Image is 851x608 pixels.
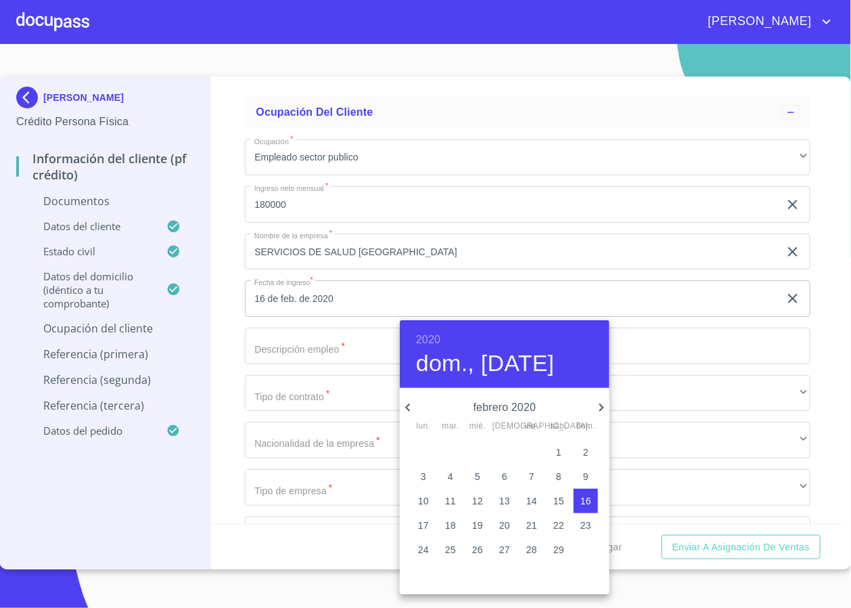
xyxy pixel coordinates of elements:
[547,538,571,562] button: 29
[556,446,561,459] p: 1
[547,513,571,538] button: 22
[574,420,598,433] span: dom.
[445,519,456,532] p: 18
[553,494,564,508] p: 15
[438,489,463,513] button: 11
[583,446,589,459] p: 2
[492,538,517,562] button: 27
[553,543,564,557] p: 29
[492,420,517,433] span: [DEMOGRAPHIC_DATA].
[520,538,544,562] button: 28
[499,519,510,532] p: 20
[465,464,490,489] button: 5
[499,543,510,557] p: 27
[418,519,429,532] p: 17
[421,470,426,483] p: 3
[411,513,436,538] button: 17
[547,489,571,513] button: 15
[574,513,598,538] button: 23
[418,543,429,557] p: 24
[411,420,436,433] span: lun.
[465,489,490,513] button: 12
[472,494,483,508] p: 12
[411,538,436,562] button: 24
[438,420,463,433] span: mar.
[418,494,429,508] p: 10
[574,489,598,513] button: 16
[526,543,537,557] p: 28
[445,494,456,508] p: 11
[416,349,555,378] button: dom., [DATE]
[416,330,440,349] button: 2020
[529,470,534,483] p: 7
[520,464,544,489] button: 7
[553,519,564,532] p: 22
[416,399,593,416] p: febrero 2020
[492,513,517,538] button: 20
[499,494,510,508] p: 13
[411,464,436,489] button: 3
[438,538,463,562] button: 25
[526,519,537,532] p: 21
[574,464,598,489] button: 9
[411,489,436,513] button: 10
[583,470,589,483] p: 9
[526,494,537,508] p: 14
[465,513,490,538] button: 19
[580,494,591,508] p: 16
[492,489,517,513] button: 13
[502,470,507,483] p: 6
[465,538,490,562] button: 26
[547,464,571,489] button: 8
[472,543,483,557] p: 26
[547,440,571,464] button: 1
[547,420,571,433] span: sáb.
[448,470,453,483] p: 4
[520,420,544,433] span: vie.
[520,489,544,513] button: 14
[580,519,591,532] p: 23
[438,464,463,489] button: 4
[492,464,517,489] button: 6
[445,543,456,557] p: 25
[438,513,463,538] button: 18
[465,420,490,433] span: mié.
[472,519,483,532] p: 19
[475,470,480,483] p: 5
[520,513,544,538] button: 21
[556,470,561,483] p: 8
[574,440,598,464] button: 2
